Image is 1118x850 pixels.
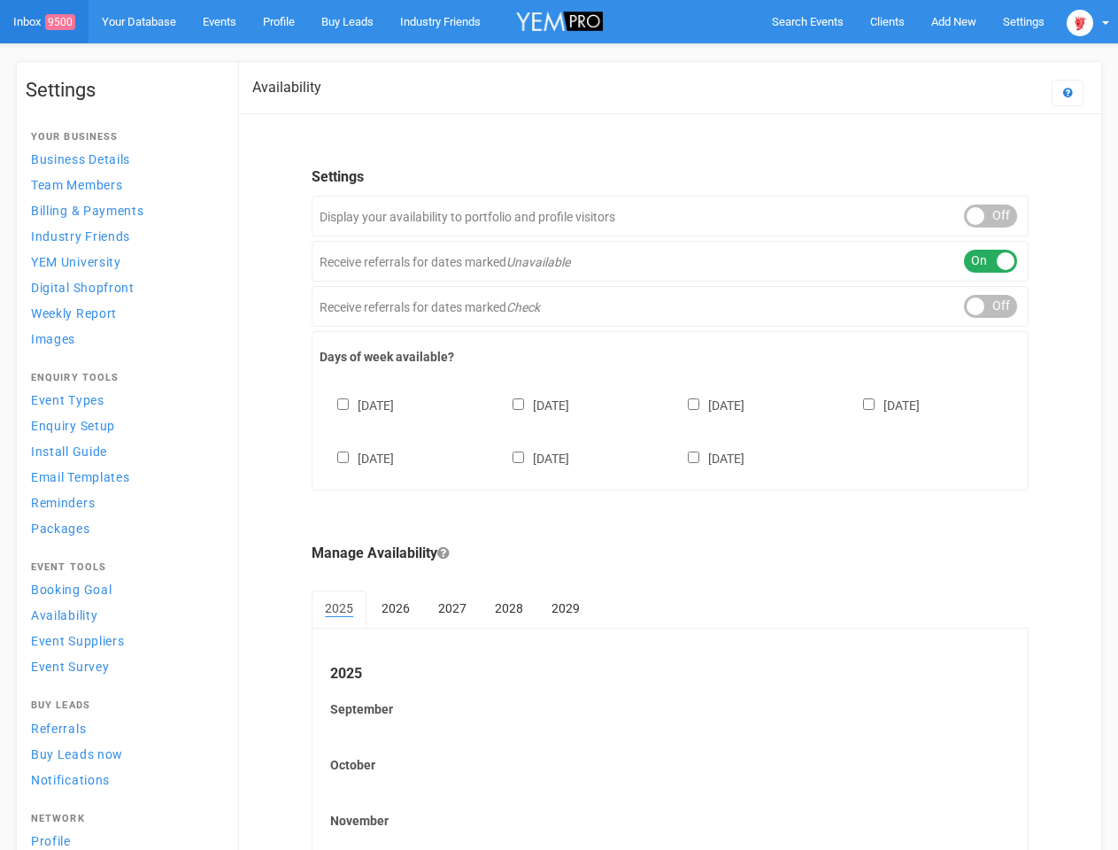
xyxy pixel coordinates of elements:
span: Event Suppliers [31,634,125,648]
span: YEM University [31,255,121,269]
a: Event Survey [26,654,220,678]
a: Buy Leads now [26,742,220,766]
em: Unavailable [506,255,570,269]
span: Business Details [31,152,130,166]
a: Images [26,327,220,351]
a: Event Types [26,388,220,412]
input: [DATE] [513,398,524,410]
h4: Event Tools [31,562,215,573]
input: [DATE] [513,452,524,463]
label: [DATE] [320,448,394,467]
em: Check [506,300,540,314]
label: Days of week available? [320,348,1021,366]
img: open-uri20250107-2-1pbi2ie [1067,10,1093,36]
a: Industry Friends [26,224,220,248]
a: 2026 [368,591,423,626]
a: 2025 [312,591,366,628]
a: Weekly Report [26,301,220,325]
a: 2029 [538,591,593,626]
h1: Settings [26,80,220,101]
label: [DATE] [670,395,744,414]
div: Receive referrals for dates marked [312,286,1029,327]
a: Billing & Payments [26,198,220,222]
span: Search Events [772,15,844,28]
span: Email Templates [31,470,130,484]
a: Email Templates [26,465,220,489]
h2: Availability [252,80,321,96]
h4: Network [31,814,215,824]
span: Add New [931,15,976,28]
span: Booking Goal [31,583,112,597]
h4: Buy Leads [31,700,215,711]
span: Enquiry Setup [31,419,115,433]
label: [DATE] [495,448,569,467]
span: Notifications [31,773,110,787]
a: Booking Goal [26,577,220,601]
a: Enquiry Setup [26,413,220,437]
legend: Manage Availability [312,544,1029,564]
label: October [330,756,1010,774]
a: Availability [26,603,220,627]
span: Event Types [31,393,104,407]
span: Clients [870,15,905,28]
input: [DATE] [688,452,699,463]
legend: 2025 [330,664,1010,684]
span: Reminders [31,496,95,510]
h4: Enquiry Tools [31,373,215,383]
label: November [330,812,1010,830]
span: Availability [31,608,97,622]
span: 9500 [45,14,75,30]
a: YEM University [26,250,220,274]
input: [DATE] [337,398,349,410]
label: [DATE] [845,395,920,414]
label: [DATE] [320,395,394,414]
span: Install Guide [31,444,107,459]
div: Display your availability to portfolio and profile visitors [312,196,1029,236]
a: 2028 [482,591,536,626]
span: Team Members [31,178,122,192]
label: September [330,700,1010,718]
span: Billing & Payments [31,204,144,218]
a: Team Members [26,173,220,197]
a: Referrals [26,716,220,740]
label: [DATE] [670,448,744,467]
a: Digital Shopfront [26,275,220,299]
label: [DATE] [495,395,569,414]
h4: Your Business [31,132,215,143]
span: Event Survey [31,660,109,674]
div: Receive referrals for dates marked [312,241,1029,282]
span: Images [31,332,75,346]
input: [DATE] [863,398,875,410]
a: Notifications [26,768,220,792]
a: Event Suppliers [26,629,220,653]
input: [DATE] [337,452,349,463]
span: Packages [31,522,90,536]
input: [DATE] [688,398,699,410]
a: Packages [26,516,220,540]
a: Business Details [26,147,220,171]
span: Weekly Report [31,306,117,321]
span: Digital Shopfront [31,281,135,295]
a: Reminders [26,491,220,514]
legend: Settings [312,167,1029,188]
a: Install Guide [26,439,220,463]
a: 2027 [425,591,480,626]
